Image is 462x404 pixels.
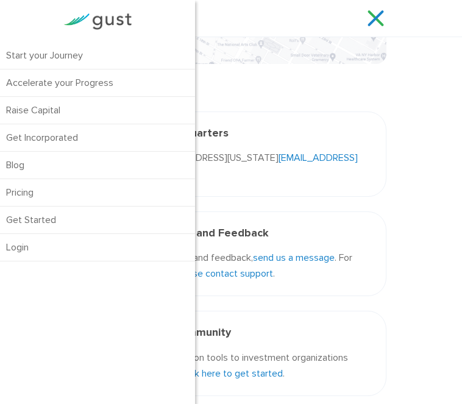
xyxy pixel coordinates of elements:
a: please contact support [175,268,273,279]
p: Gust offers collaboration tools to investment organizations and entrepreneurs. . [100,350,362,381]
h3: Join the Gust Community [100,326,362,344]
a: send us a message [253,252,335,263]
p: For general questions and feedback, . For support requests, . [100,250,362,281]
h3: Corporate Headquarters [100,127,362,145]
h3: Technical Support and Feedback [100,227,362,245]
p: Gust, Inc. [STREET_ADDRESS][US_STATE] [100,150,362,181]
a: Click here to get started [179,367,283,379]
img: Gust Logo [63,13,132,30]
